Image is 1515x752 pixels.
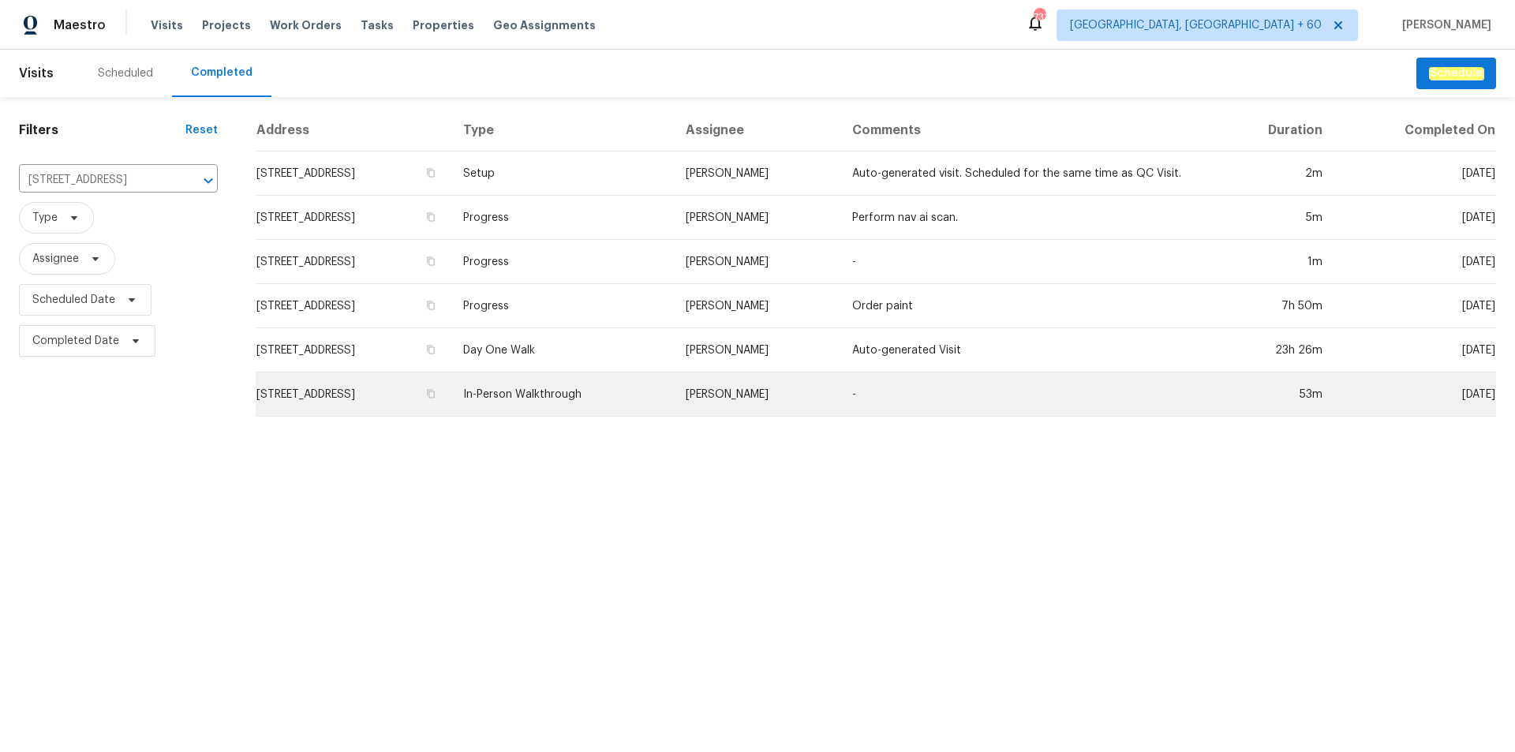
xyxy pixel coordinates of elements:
[673,240,840,284] td: [PERSON_NAME]
[1212,110,1335,152] th: Duration
[424,298,438,312] button: Copy Address
[32,251,79,267] span: Assignee
[197,170,219,192] button: Open
[840,152,1212,196] td: Auto-generated visit. Scheduled for the same time as QC Visit.
[424,166,438,180] button: Copy Address
[1335,372,1496,417] td: [DATE]
[1034,9,1045,25] div: 731
[1335,196,1496,240] td: [DATE]
[673,284,840,328] td: [PERSON_NAME]
[256,196,451,240] td: [STREET_ADDRESS]
[1335,240,1496,284] td: [DATE]
[19,56,54,91] span: Visits
[840,284,1212,328] td: Order paint
[451,284,672,328] td: Progress
[673,328,840,372] td: [PERSON_NAME]
[451,196,672,240] td: Progress
[185,122,218,138] div: Reset
[673,152,840,196] td: [PERSON_NAME]
[424,254,438,268] button: Copy Address
[840,110,1212,152] th: Comments
[19,168,174,193] input: Search for an address...
[54,17,106,33] span: Maestro
[202,17,251,33] span: Projects
[256,152,451,196] td: [STREET_ADDRESS]
[840,196,1212,240] td: Perform nav ai scan.
[451,110,672,152] th: Type
[270,17,342,33] span: Work Orders
[256,284,451,328] td: [STREET_ADDRESS]
[1212,328,1335,372] td: 23h 26m
[451,372,672,417] td: In-Person Walkthrough
[1070,17,1322,33] span: [GEOGRAPHIC_DATA], [GEOGRAPHIC_DATA] + 60
[32,210,58,226] span: Type
[1335,152,1496,196] td: [DATE]
[19,122,185,138] h1: Filters
[1335,110,1496,152] th: Completed On
[493,17,596,33] span: Geo Assignments
[256,372,451,417] td: [STREET_ADDRESS]
[1212,372,1335,417] td: 53m
[1212,240,1335,284] td: 1m
[1212,196,1335,240] td: 5m
[424,387,438,401] button: Copy Address
[256,110,451,152] th: Address
[451,240,672,284] td: Progress
[673,196,840,240] td: [PERSON_NAME]
[840,328,1212,372] td: Auto-generated Visit
[256,328,451,372] td: [STREET_ADDRESS]
[1429,67,1483,80] em: Schedule
[451,328,672,372] td: Day One Walk
[673,372,840,417] td: [PERSON_NAME]
[256,240,451,284] td: [STREET_ADDRESS]
[361,20,394,31] span: Tasks
[1335,328,1496,372] td: [DATE]
[840,372,1212,417] td: -
[424,210,438,224] button: Copy Address
[1416,58,1496,90] button: Schedule
[840,240,1212,284] td: -
[32,333,119,349] span: Completed Date
[32,292,115,308] span: Scheduled Date
[151,17,183,33] span: Visits
[1335,284,1496,328] td: [DATE]
[1396,17,1491,33] span: [PERSON_NAME]
[424,342,438,357] button: Copy Address
[673,110,840,152] th: Assignee
[1212,152,1335,196] td: 2m
[1212,284,1335,328] td: 7h 50m
[413,17,474,33] span: Properties
[451,152,672,196] td: Setup
[98,65,153,81] div: Scheduled
[191,65,252,80] div: Completed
